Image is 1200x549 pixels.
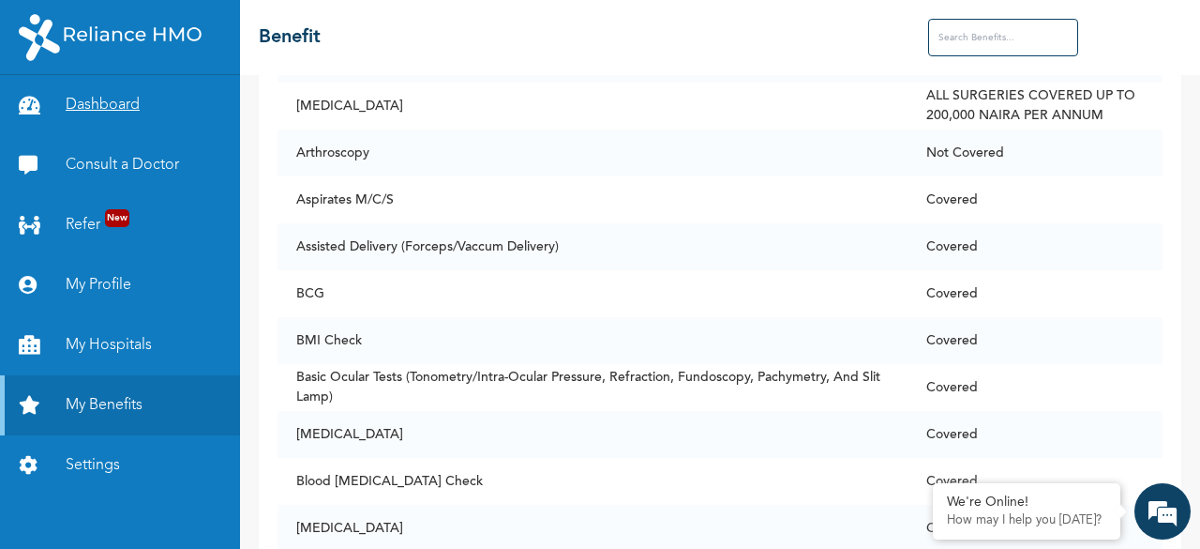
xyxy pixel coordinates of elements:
[184,454,358,512] div: FAQs
[907,317,1162,364] td: Covered
[97,105,315,130] div: Chat with us now
[105,209,129,227] span: New
[109,175,259,364] span: We're online!
[9,389,357,454] textarea: Type your message and hit 'Enter'
[9,487,184,500] span: Conversation
[907,458,1162,505] td: Covered
[19,14,202,61] img: RelianceHMO's Logo
[907,223,1162,270] td: Covered
[307,9,352,54] div: Minimize live chat window
[277,176,907,223] td: Aspirates M/C/S
[277,130,907,176] td: Arthroscopy
[277,458,907,505] td: Blood [MEDICAL_DATA] Check
[907,83,1162,130] td: ALL SURGERIES COVERED UP TO 200,000 NAIRA PER ANNUM
[277,83,907,130] td: [MEDICAL_DATA]
[907,270,1162,317] td: Covered
[35,94,76,141] img: d_794563401_company_1708531726252_794563401
[947,495,1106,511] div: We're Online!
[277,223,907,270] td: Assisted Delivery (Forceps/Vaccum Delivery)
[907,130,1162,176] td: Not Covered
[277,411,907,458] td: [MEDICAL_DATA]
[907,411,1162,458] td: Covered
[907,176,1162,223] td: Covered
[277,317,907,364] td: BMI Check
[277,364,907,411] td: Basic Ocular Tests (Tonometry/Intra-Ocular Pressure, Refraction, Fundoscopy, Pachymetry, And Slit...
[928,19,1078,56] input: Search Benefits...
[907,364,1162,411] td: Covered
[277,270,907,317] td: BCG
[259,23,321,52] h2: Benefit
[947,513,1106,528] p: How may I help you today?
